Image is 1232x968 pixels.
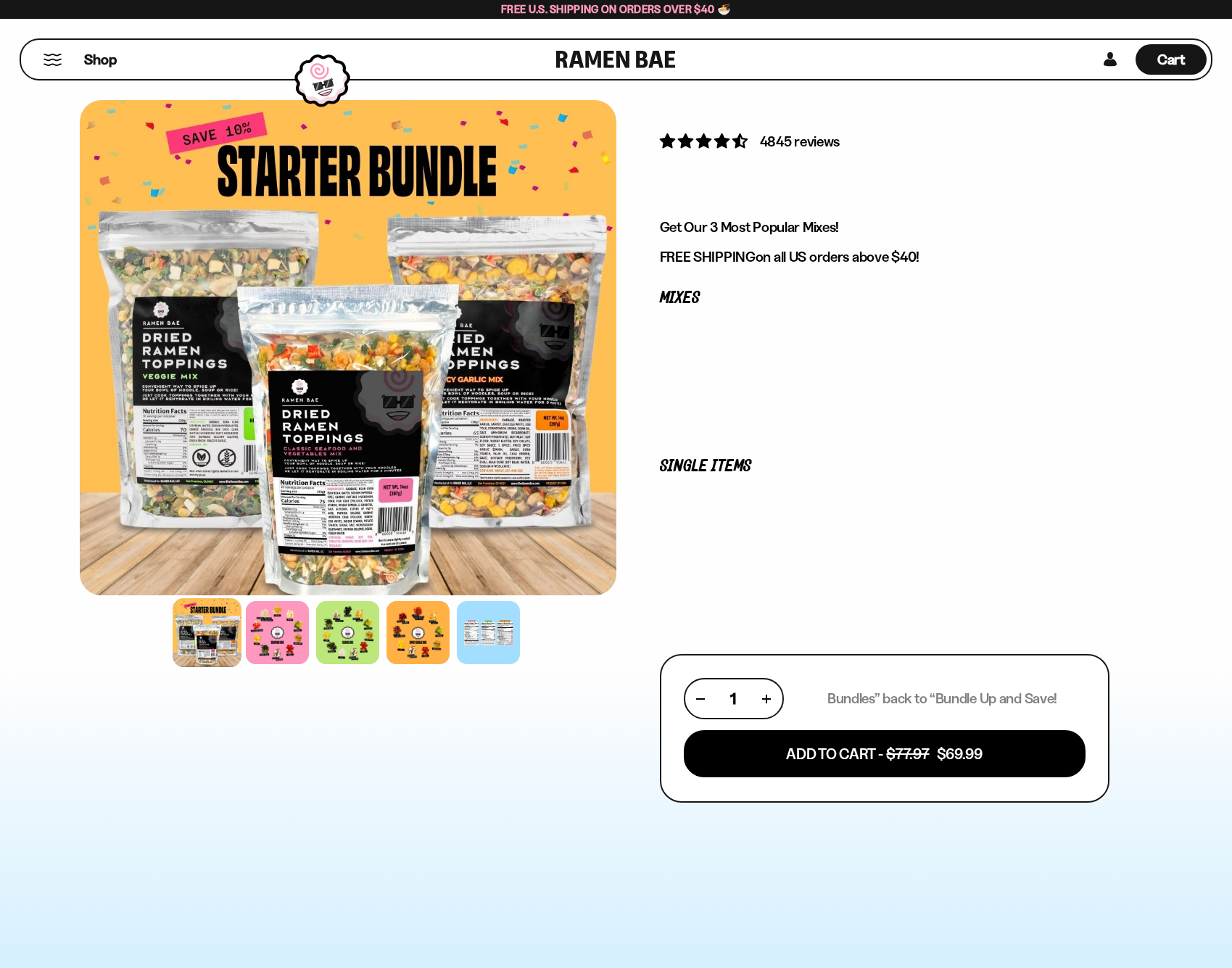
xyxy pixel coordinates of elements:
[84,44,117,75] a: Shop
[660,291,1109,305] p: Mixes
[660,218,1109,236] p: Get Our 3 Most Popular Mixes!
[827,690,1057,708] p: Bundles” back to “Bundle Up and Save!
[43,54,62,66] button: Mobile Menu Trigger
[1136,40,1207,79] a: Cart
[660,248,756,265] strong: FREE SHIPPING
[684,730,1086,777] button: Add To Cart - $77.97 $69.99
[660,460,1109,473] p: Single Items
[660,248,1109,266] p: on all US orders above $40!
[84,50,117,70] span: Shop
[760,133,840,150] span: 4845 reviews
[1157,51,1186,68] span: Cart
[501,2,731,16] span: Free U.S. Shipping on Orders over $40 🍜
[730,690,736,708] span: 1
[660,132,751,150] span: 4.71 stars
